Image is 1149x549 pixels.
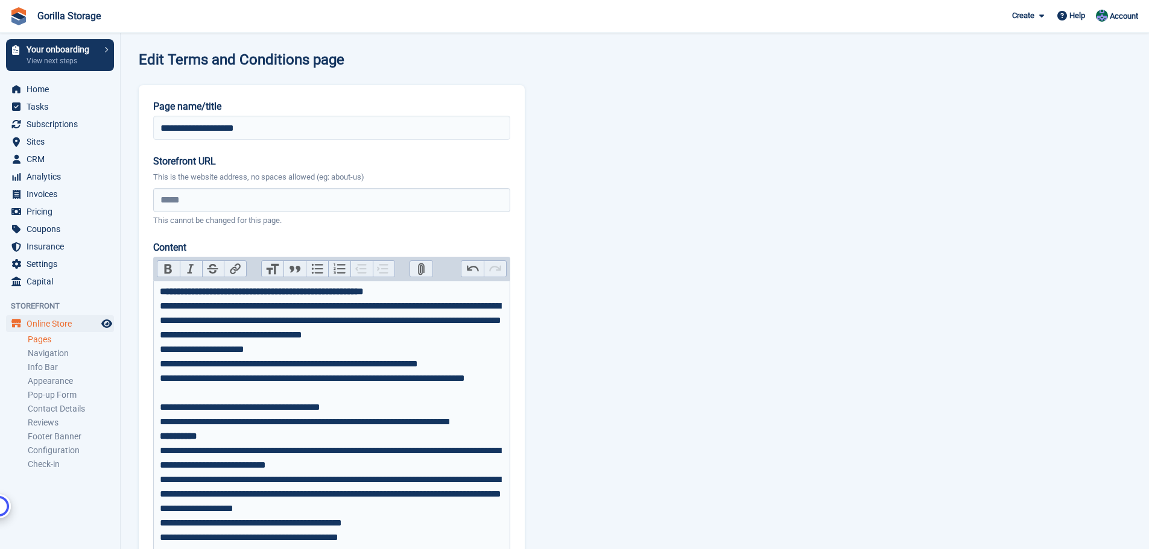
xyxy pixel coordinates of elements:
[27,133,99,150] span: Sites
[27,273,99,290] span: Capital
[27,168,99,185] span: Analytics
[202,261,224,277] button: Strikethrough
[27,186,99,202] span: Invoices
[27,116,99,133] span: Subscriptions
[28,375,114,387] a: Appearance
[6,186,114,202] a: menu
[100,316,114,331] a: Preview store
[28,348,114,359] a: Navigation
[28,334,114,345] a: Pages
[6,151,114,168] a: menu
[153,215,510,227] p: This cannot be changed for this page.
[27,203,99,220] span: Pricing
[153,154,510,169] label: Storefront URL
[6,256,114,272] a: menu
[157,261,180,277] button: Bold
[1096,10,1108,22] img: Leesha Sutherland
[410,261,432,277] button: Attach Files
[33,5,106,27] a: Gorilla Storage
[6,273,114,290] a: menu
[28,459,114,470] a: Check-in
[27,55,98,66] p: View next steps
[373,261,395,277] button: Increase Level
[1110,10,1138,22] span: Account
[283,261,306,277] button: Quote
[139,52,344,68] h1: Edit Terms and Conditions page
[6,203,114,220] a: menu
[27,98,99,115] span: Tasks
[262,261,284,277] button: Heading
[6,168,114,185] a: menu
[6,221,114,237] a: menu
[6,238,114,255] a: menu
[28,445,114,456] a: Configuration
[27,256,99,272] span: Settings
[28,362,114,373] a: Info Bar
[10,7,28,25] img: stora-icon-8386f47178a22dfd0bd8f6a31ec36ba5ce8667c1dd55bd0f319d3a0aa187defe.svg
[11,300,120,312] span: Storefront
[180,261,202,277] button: Italic
[6,98,114,115] a: menu
[461,261,484,277] button: Undo
[1012,10,1034,22] span: Create
[484,261,506,277] button: Redo
[6,315,114,332] a: menu
[350,261,373,277] button: Decrease Level
[27,238,99,255] span: Insurance
[306,261,328,277] button: Bullets
[153,240,510,255] label: Content
[28,403,114,415] a: Contact Details
[6,116,114,133] a: menu
[27,221,99,237] span: Coupons
[27,151,99,168] span: CRM
[28,417,114,428] a: Reviews
[27,45,98,54] p: Your onboarding
[6,39,114,71] a: Your onboarding View next steps
[28,431,114,442] a: Footer Banner
[6,133,114,150] a: menu
[1069,10,1085,22] span: Help
[153,99,510,114] label: Page name/title
[27,81,99,98] span: Home
[153,171,510,183] p: This is the website address, no spaces allowed (eg: about-us)
[224,261,246,277] button: Link
[328,261,350,277] button: Numbers
[28,389,114,401] a: Pop-up Form
[6,81,114,98] a: menu
[27,315,99,332] span: Online Store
